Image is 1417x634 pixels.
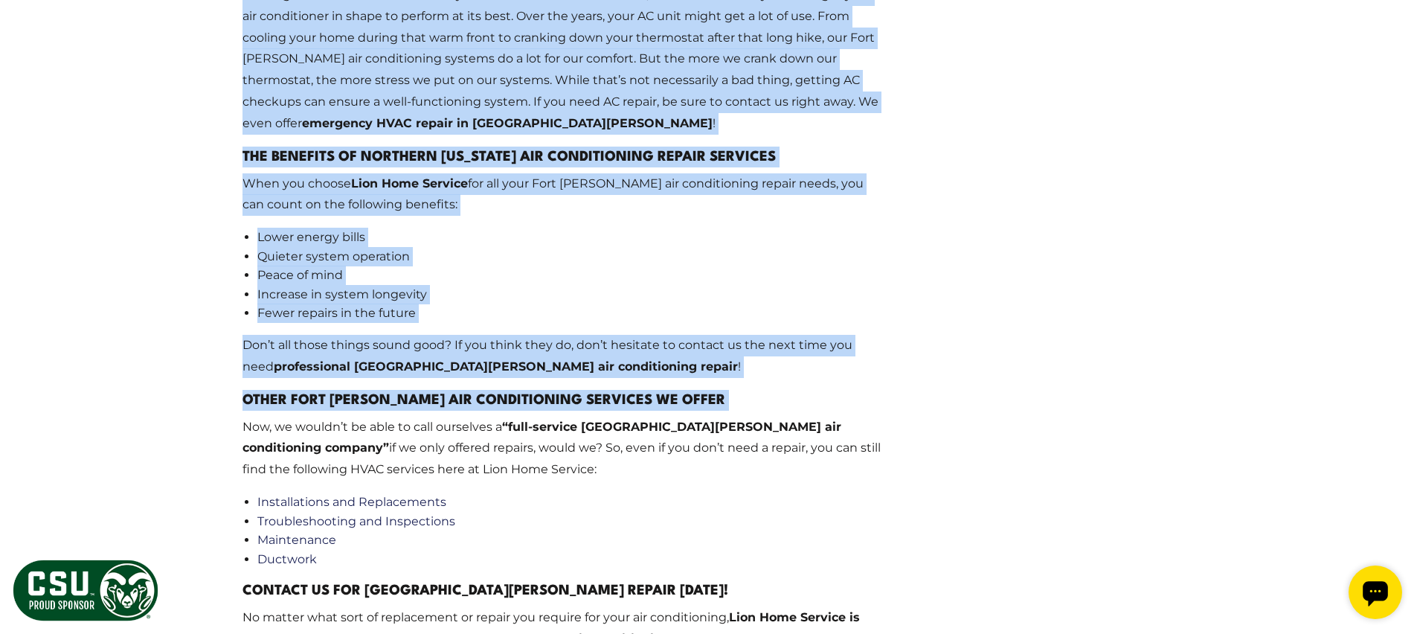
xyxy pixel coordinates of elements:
[257,285,881,304] li: Increase in system longevity
[257,266,881,285] li: Peace of mind
[257,228,881,247] li: Lower energy bills
[257,304,881,323] li: Fewer repairs in the future
[242,335,881,378] p: Don’t all those things sound good? If you think they do, don’t hesitate to contact us the next ti...
[302,116,713,130] strong: emergency HVAC repair in [GEOGRAPHIC_DATA][PERSON_NAME]
[242,420,841,455] strong: “full-service [GEOGRAPHIC_DATA][PERSON_NAME] air conditioning company”
[242,173,881,217] p: When you choose for all your Fort [PERSON_NAME] air conditioning repair needs, you can count on t...
[242,390,881,411] h3: Other Fort [PERSON_NAME] Air Conditioning Services We Offer
[242,147,881,167] h3: The Benefits Of Northern [US_STATE] Air Conditioning Repair Services
[257,495,446,509] a: Installations and Replacements
[257,247,881,266] li: Quieter system operation
[242,417,881,481] p: Now, we wouldn’t be able to call ourselves a if we only offered repairs, would we? So, even if yo...
[11,558,160,623] img: CSU Sponsor Badge
[257,514,455,528] a: Troubleshooting and Inspections
[257,533,336,547] a: Maintenance
[257,552,317,566] a: Ductwork
[242,580,881,601] h3: Contact Us For [GEOGRAPHIC_DATA][PERSON_NAME] Repair [DATE]!
[274,359,738,374] strong: professional [GEOGRAPHIC_DATA][PERSON_NAME] air conditioning repair
[351,176,468,190] strong: Lion Home Service
[6,6,60,60] div: Open chat widget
